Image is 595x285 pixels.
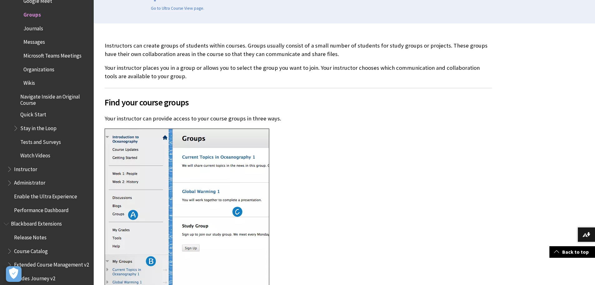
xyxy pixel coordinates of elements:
[6,266,22,282] button: Ouvrir le centre de préférences
[14,260,89,268] span: Extended Course Management v2
[14,273,55,282] span: Grades Journey v2
[23,78,35,86] span: Wikis
[23,50,82,59] span: Microsoft Teams Meetings
[14,178,45,186] span: Administrator
[20,137,61,145] span: Tests and Surveys
[20,150,50,159] span: Watch Videos
[23,23,43,32] span: Journals
[105,64,492,80] p: Your instructor places you in a group or allows you to select the group you want to join. Your in...
[20,91,89,106] span: Navigate Inside an Original Course
[14,232,47,241] span: Release Notes
[14,246,48,254] span: Course Catalog
[105,115,492,123] p: Your instructor can provide access to your course groups in three ways.
[23,37,45,45] span: Messages
[20,123,57,131] span: Stay in the Loop
[14,191,77,200] span: Enable the Ultra Experience
[20,109,46,118] span: Quick Start
[105,96,492,109] span: Find your course groups
[23,9,41,18] span: Groups
[23,64,54,73] span: Organizations
[14,205,69,213] span: Performance Dashboard
[151,6,204,11] a: Go to Ultra Course View page.
[11,219,62,227] span: Blackboard Extensions
[105,42,492,58] p: Instructors can create groups of students within courses. Groups usually consist of a small numbe...
[549,246,595,258] a: Back to top
[14,164,37,172] span: Instructor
